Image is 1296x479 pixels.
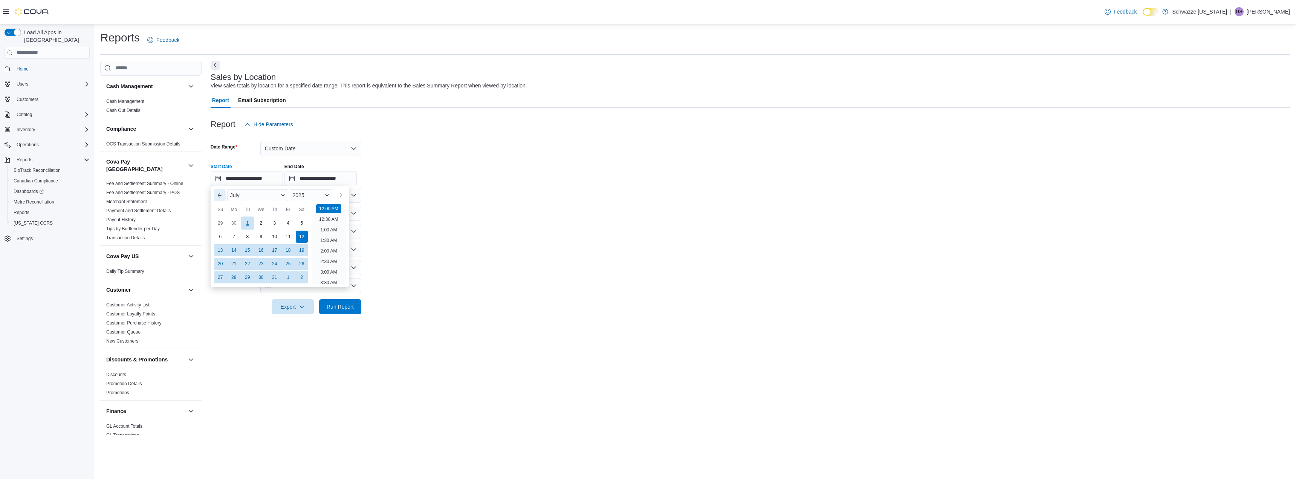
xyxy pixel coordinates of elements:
[284,171,357,186] input: Press the down key to open a popover containing a calendar.
[327,303,354,311] span: Run Report
[106,107,141,113] span: Cash Out Details
[1172,7,1227,16] p: Schwazze [US_STATE]
[214,258,226,270] div: day-20
[14,155,35,164] button: Reports
[14,110,35,119] button: Catalog
[106,158,185,173] button: Cova Pay [GEOGRAPHIC_DATA]
[106,372,126,378] span: Discounts
[100,300,202,349] div: Customer
[106,83,185,90] button: Cash Management
[214,217,226,229] div: day-29
[106,372,126,377] a: Discounts
[186,407,196,416] button: Finance
[14,234,90,243] span: Settings
[269,244,281,256] div: day-17
[1143,8,1158,16] input: Dark Mode
[241,231,254,243] div: day-8
[2,155,93,165] button: Reports
[272,299,314,314] button: Export
[228,204,240,216] div: Mo
[11,208,90,217] span: Reports
[312,204,346,284] ul: Time
[212,93,229,108] span: Report
[100,370,202,400] div: Discounts & Promotions
[106,190,180,196] span: Fee and Settlement Summary - POS
[100,267,202,279] div: Cova Pay US
[106,407,126,415] h3: Finance
[106,407,185,415] button: Finance
[296,217,308,229] div: day-5
[2,124,93,135] button: Inventory
[282,217,294,229] div: day-4
[11,166,90,175] span: BioTrack Reconciliation
[269,258,281,270] div: day-24
[106,181,183,187] span: Fee and Settlement Summary - Online
[15,8,49,15] img: Cova
[106,390,129,396] span: Promotions
[106,217,136,222] a: Payout History
[255,217,267,229] div: day-2
[14,178,58,184] span: Canadian Compliance
[214,216,309,284] div: July, 2025
[255,244,267,256] div: day-16
[317,278,340,287] li: 3:30 AM
[282,231,294,243] div: day-11
[293,192,304,198] span: 2025
[2,109,93,120] button: Catalog
[317,246,340,256] li: 2:00 AM
[14,95,41,104] a: Customers
[351,210,357,216] button: Open list of options
[1235,7,1244,16] div: Gulzar Sayall
[106,338,138,344] span: New Customers
[8,186,93,197] a: Dashboards
[106,181,183,186] a: Fee and Settlement Summary - Online
[8,176,93,186] button: Canadian Compliance
[14,125,38,134] button: Inventory
[230,192,240,198] span: July
[106,433,139,438] a: GL Transactions
[106,125,136,133] h3: Compliance
[14,80,31,89] button: Users
[100,139,202,152] div: Compliance
[1230,7,1232,16] p: |
[14,80,90,89] span: Users
[100,97,202,118] div: Cash Management
[106,141,180,147] a: OCS Transaction Submission Details
[17,96,38,103] span: Customers
[228,217,240,229] div: day-30
[106,269,144,274] a: Daily Tip Summary
[14,125,90,134] span: Inventory
[260,141,361,156] button: Custom Date
[106,253,139,260] h3: Cova Pay US
[269,217,281,229] div: day-3
[106,338,138,344] a: New Customers
[1114,8,1137,15] span: Feedback
[282,258,294,270] div: day-25
[8,218,93,228] button: [US_STATE] CCRS
[211,120,235,129] h3: Report
[211,164,232,170] label: Start Date
[186,124,196,133] button: Compliance
[228,258,240,270] div: day-21
[319,299,361,314] button: Run Report
[106,268,144,274] span: Daily Tip Summary
[214,244,226,256] div: day-13
[106,320,162,326] a: Customer Purchase History
[106,424,142,429] a: GL Account Totals
[106,190,180,195] a: Fee and Settlement Summary - POS
[14,110,90,119] span: Catalog
[17,127,35,133] span: Inventory
[100,30,140,45] h1: Reports
[316,204,341,213] li: 12:00 AM
[269,204,281,216] div: Th
[241,216,254,230] div: day-1
[1236,7,1242,16] span: GS
[186,161,196,170] button: Cova Pay [GEOGRAPHIC_DATA]
[11,208,32,217] a: Reports
[106,286,185,294] button: Customer
[17,157,32,163] span: Reports
[11,187,90,196] span: Dashboards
